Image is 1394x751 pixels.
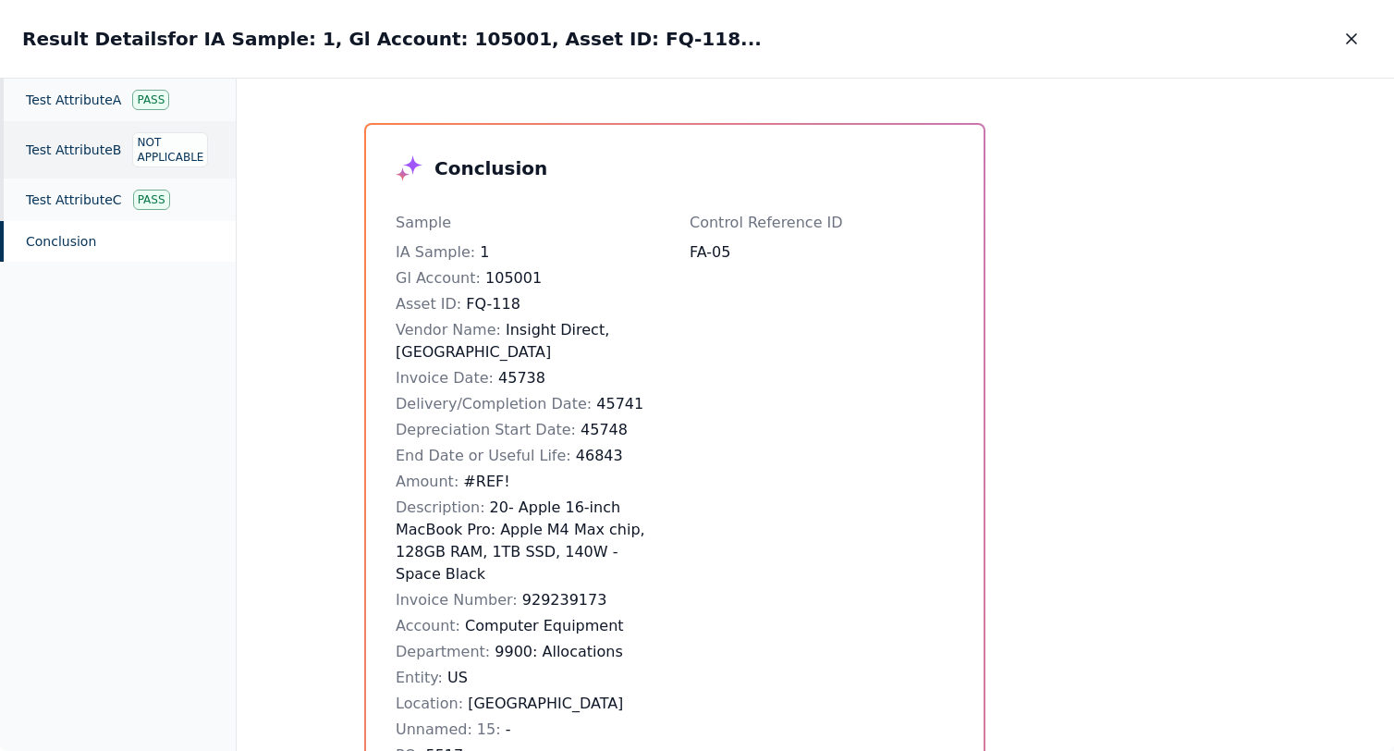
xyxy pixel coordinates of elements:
[396,667,660,689] div: US
[396,269,481,287] span: Gl Account :
[396,693,660,715] div: [GEOGRAPHIC_DATA]
[396,471,660,493] div: #REF!
[396,393,660,415] div: 45741
[396,369,494,387] span: Invoice Date :
[396,643,490,660] span: Department :
[396,497,660,585] div: 20- Apple 16-inch MacBook Pro: Apple M4 Max chip, 128GB RAM, 1TB SSD, 140W - Space Black
[396,589,660,611] div: 929239173
[22,26,762,52] h2: Result Details for IA Sample: 1, Gl Account: 105001, Asset ID: FQ-118...
[396,367,660,389] div: 45738
[690,212,954,234] p: Control Reference ID
[132,90,169,110] div: Pass
[396,243,475,261] span: IA Sample :
[396,591,518,609] span: Invoice Number :
[434,155,547,181] h3: Conclusion
[396,695,463,712] span: Location :
[396,473,459,490] span: Amount :
[396,395,592,412] span: Delivery/Completion Date :
[396,617,460,634] span: Account :
[396,319,660,363] div: Insight Direct, [GEOGRAPHIC_DATA]
[396,241,660,264] div: 1
[396,267,660,289] div: 105001
[396,445,660,467] div: 46843
[396,669,443,686] span: Entity :
[396,293,660,315] div: FQ-118
[133,190,170,210] div: Pass
[396,641,660,663] div: 9900: Allocations
[396,719,660,741] div: -
[396,421,576,438] span: Depreciation Start Date :
[396,499,485,516] span: Description :
[132,132,208,167] div: Not Applicable
[396,321,501,339] span: Vendor Name :
[396,720,501,738] span: Unnamed: 15 :
[396,212,660,234] p: Sample
[690,241,954,264] div: FA-05
[396,419,660,441] div: 45748
[396,615,660,637] div: Computer Equipment
[396,295,461,313] span: Asset ID :
[396,447,571,464] span: End Date or Useful Life :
